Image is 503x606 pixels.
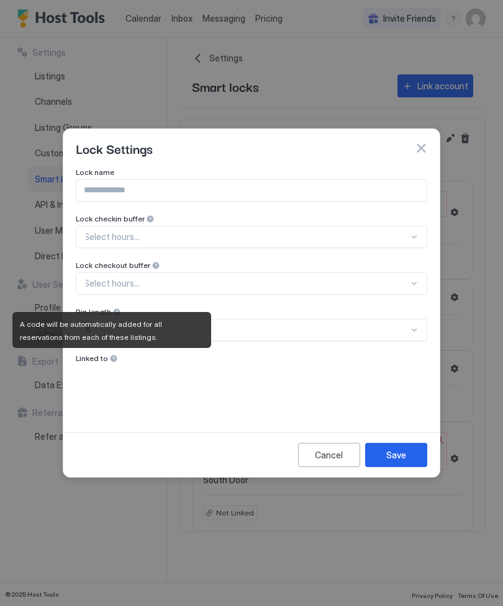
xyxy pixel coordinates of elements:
[12,564,42,594] iframe: Intercom live chat
[76,354,108,363] span: Linked to
[315,448,343,461] div: Cancel
[76,167,114,177] span: Lock name
[365,443,427,467] button: Save
[76,214,145,223] span: Lock checkin buffer
[76,180,427,201] input: Input Field
[298,443,360,467] button: Cancel
[20,319,164,342] span: A code will be automatically added for all reservations from each of these listings.
[386,448,406,461] div: Save
[76,307,111,316] span: Pin length
[76,261,150,270] span: Lock checkout buffer
[76,139,153,158] span: Lock Settings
